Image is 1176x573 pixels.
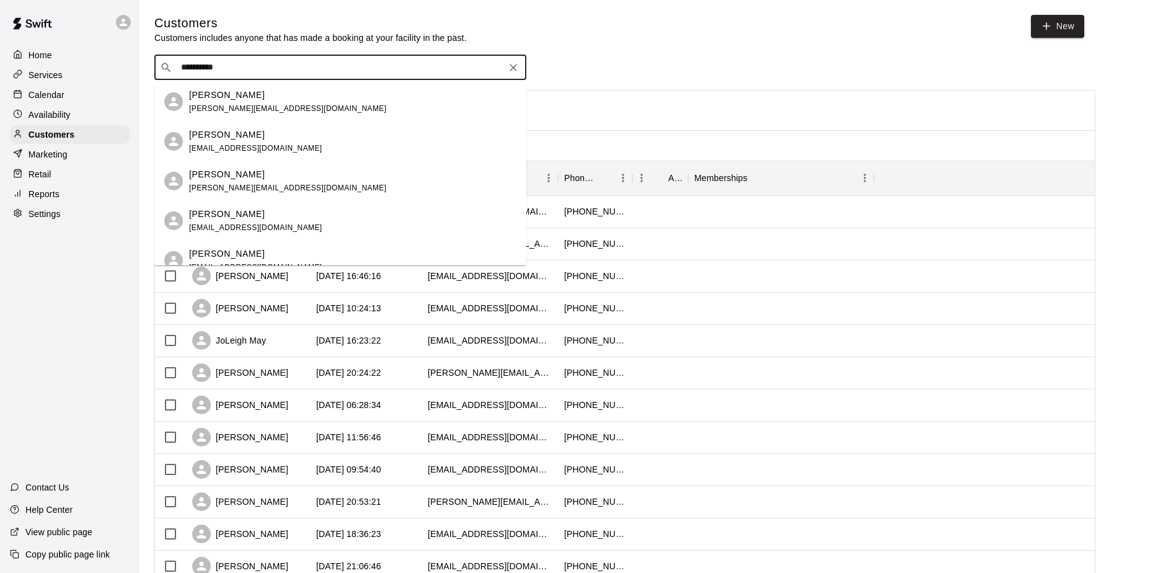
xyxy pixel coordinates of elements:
[10,86,130,104] a: Calendar
[564,431,626,443] div: +18017067705
[189,208,265,221] p: [PERSON_NAME]
[428,302,552,314] div: robdkramer@gmail.com
[10,125,130,144] a: Customers
[192,525,288,543] div: [PERSON_NAME]
[316,302,381,314] div: 2025-08-12 10:24:13
[29,188,60,200] p: Reports
[428,334,552,347] div: joleighmay@gmail.com
[632,169,651,187] button: Menu
[10,105,130,124] a: Availability
[564,495,626,508] div: +13023121936
[688,161,874,195] div: Memberships
[25,504,73,516] p: Help Center
[192,396,288,414] div: [PERSON_NAME]
[10,66,130,84] a: Services
[164,92,183,111] div: Chris Forsey
[316,270,381,282] div: 2025-08-15 16:46:16
[10,185,130,203] a: Reports
[189,263,322,272] span: [EMAIL_ADDRESS][DOMAIN_NAME]
[694,161,748,195] div: Memberships
[316,495,381,508] div: 2025-07-31 20:53:21
[10,165,130,184] a: Retail
[29,109,71,121] p: Availability
[564,238,626,250] div: +13096969742
[189,247,265,260] p: [PERSON_NAME]
[29,148,68,161] p: Marketing
[189,223,322,232] span: [EMAIL_ADDRESS][DOMAIN_NAME]
[428,495,552,508] div: katie.deinert@gmail.com
[25,548,110,561] p: Copy public page link
[10,145,130,164] a: Marketing
[855,169,874,187] button: Menu
[25,481,69,494] p: Contact Us
[748,169,765,187] button: Sort
[428,431,552,443] div: kscoffield@gmail.com
[316,334,381,347] div: 2025-08-11 16:23:22
[316,366,381,379] div: 2025-08-10 20:24:22
[614,169,632,187] button: Menu
[189,89,265,102] p: [PERSON_NAME]
[10,46,130,64] a: Home
[428,366,552,379] div: elizabeth.merr@gmail.com
[564,366,626,379] div: +18017553996
[29,89,64,101] p: Calendar
[651,169,668,187] button: Sort
[558,161,632,195] div: Phone Number
[422,161,558,195] div: Email
[192,492,288,511] div: [PERSON_NAME]
[29,49,52,61] p: Home
[189,184,386,192] span: [PERSON_NAME][EMAIL_ADDRESS][DOMAIN_NAME]
[154,15,467,32] h5: Customers
[564,399,626,411] div: +15623367547
[192,363,288,382] div: [PERSON_NAME]
[564,334,626,347] div: +18017027320
[192,331,266,350] div: JoLeigh May
[316,528,381,540] div: 2025-07-31 18:36:23
[192,299,288,318] div: [PERSON_NAME]
[1031,15,1084,38] a: New
[668,161,682,195] div: Age
[192,428,288,446] div: [PERSON_NAME]
[164,132,183,151] div: Gianne Snow
[192,267,288,285] div: [PERSON_NAME]
[564,528,626,540] div: +18013723077
[564,560,626,572] div: +14805865671
[316,560,381,572] div: 2025-07-28 21:06:46
[29,168,51,180] p: Retail
[316,399,381,411] div: 2025-08-09 06:28:34
[539,169,558,187] button: Menu
[164,172,183,190] div: Mindy Butterfield
[428,463,552,476] div: mkeyworth99@gmail.com
[189,104,386,113] span: [PERSON_NAME][EMAIL_ADDRESS][DOMAIN_NAME]
[316,431,381,443] div: 2025-08-08 11:56:46
[428,270,552,282] div: pgordon19073@gmail.com
[316,463,381,476] div: 2025-08-05 09:54:40
[564,270,626,282] div: +16103895399
[29,208,61,220] p: Settings
[632,161,688,195] div: Age
[25,526,92,538] p: View public page
[164,251,183,270] div: Nick Burbidge
[564,161,596,195] div: Phone Number
[154,32,467,44] p: Customers includes anyone that has made a booking at your facility in the past.
[428,399,552,411] div: romerodanny562@gmail.com
[189,144,322,153] span: [EMAIL_ADDRESS][DOMAIN_NAME]
[596,169,614,187] button: Sort
[164,211,183,230] div: Charles Swilor
[428,528,552,540] div: srtcoty@outlook.com
[505,59,522,76] button: Clear
[189,168,265,181] p: [PERSON_NAME]
[29,128,74,141] p: Customers
[154,55,526,80] div: Search customers by name or email
[10,205,130,223] a: Settings
[192,460,288,479] div: [PERSON_NAME]
[189,128,265,141] p: [PERSON_NAME]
